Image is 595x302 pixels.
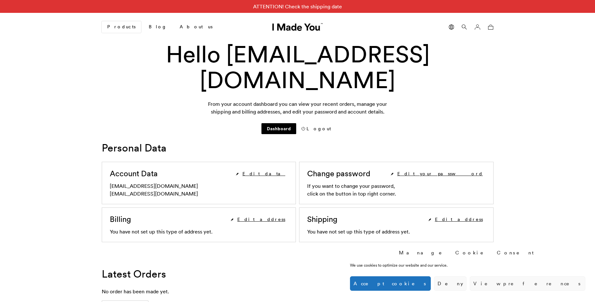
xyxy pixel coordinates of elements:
h2: Hello [EMAIL_ADDRESS][DOMAIN_NAME] [102,41,494,93]
p: Account Data [110,169,158,179]
span: Edit address [237,216,285,222]
p: Shipping [307,214,337,224]
a: Products [102,21,141,33]
p: From your account dashboard you can view your recent orders, manage your shipping and billing add... [201,100,394,115]
p: No order has been made yet. [102,288,494,295]
button: Deny [434,276,467,291]
a: Logout [301,124,331,134]
p: You have not set up this type of address yet. [307,228,486,235]
span: Edit data [242,171,285,177]
p: Billing [110,214,131,224]
p: [EMAIL_ADDRESS][DOMAIN_NAME] [110,190,288,197]
p: If you want to change your password, click on the button in top right corner. [307,182,486,197]
p: You have not set up this type of address yet. [110,228,288,235]
h2: Personal Data [102,142,494,154]
span: Edit address [435,216,483,222]
button: View preferences [470,276,585,291]
button: Accept cookies [350,276,431,291]
div: Manage Cookie Consent [399,249,537,256]
a: About us [175,22,218,32]
div: We use cookies to optimize our website and our service. [350,262,490,268]
h2: Latest Orders [102,268,494,280]
p: Change password [307,169,370,179]
span: ATTENTION! Check the shipping date [245,3,350,10]
a: Blog [144,22,172,32]
p: [EMAIL_ADDRESS][DOMAIN_NAME] [110,182,288,190]
a: Dashboard [262,124,296,134]
span: Edit your password [397,171,483,177]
